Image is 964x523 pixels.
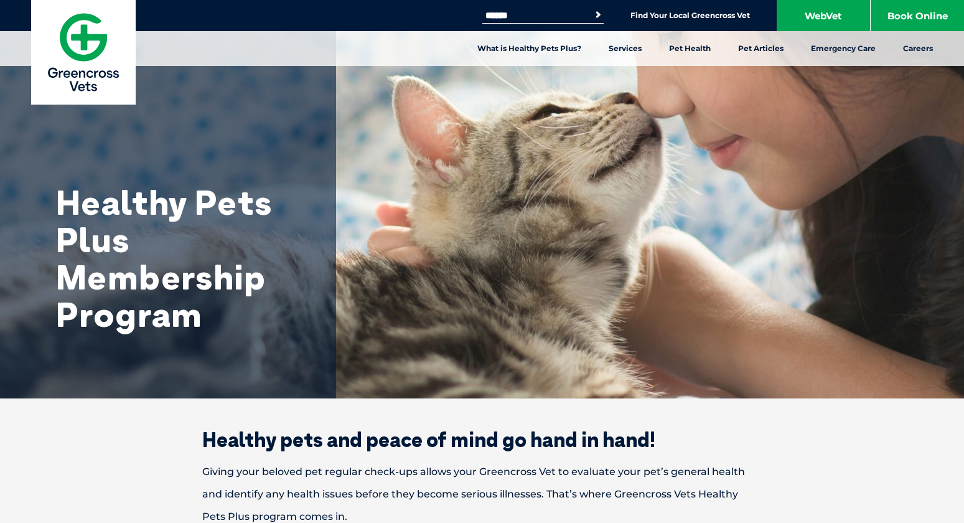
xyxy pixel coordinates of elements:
[655,31,724,66] a: Pet Health
[595,31,655,66] a: Services
[797,31,889,66] a: Emergency Care
[159,430,806,450] h2: Healthy pets and peace of mind go hand in hand!
[724,31,797,66] a: Pet Articles
[630,11,750,21] a: Find Your Local Greencross Vet
[464,31,595,66] a: What is Healthy Pets Plus?
[592,9,604,21] button: Search
[889,31,947,66] a: Careers
[56,184,305,333] h1: Healthy Pets Plus Membership Program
